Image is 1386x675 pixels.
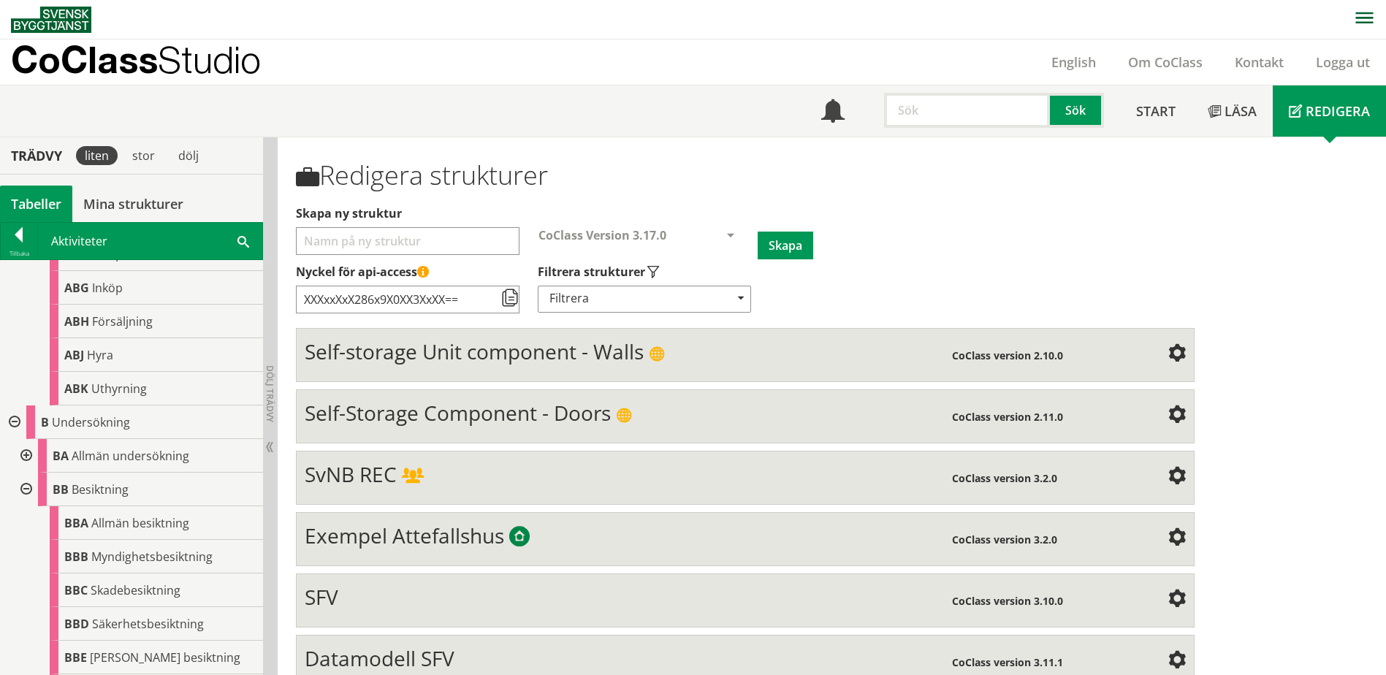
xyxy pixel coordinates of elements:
[1273,85,1386,137] a: Redigera
[821,101,845,124] span: Notifikationer
[53,481,69,497] span: BB
[64,280,89,296] span: ABG
[64,515,88,531] span: BBA
[1112,53,1219,71] a: Om CoClass
[123,146,164,165] div: stor
[64,381,88,397] span: ABK
[305,337,644,365] span: Self-storage Unit component - Walls
[538,264,750,280] label: Välj vilka typer av strukturer som ska visas i din strukturlista
[296,264,1194,280] label: Nyckel till åtkomststruktur via API (kräver API-licensabonnemang)
[1225,102,1257,120] span: Läsa
[1050,93,1104,128] button: Sök
[264,365,276,422] span: Dölj trädvy
[1168,591,1186,609] span: Inställningar
[91,582,180,598] span: Skadebesiktning
[952,348,1063,362] span: CoClass version 2.10.0
[884,93,1050,128] input: Sök
[952,533,1057,546] span: CoClass version 3.2.0
[538,227,666,243] span: CoClass Version 3.17.0
[1120,85,1192,137] a: Start
[92,280,123,296] span: Inköp
[64,616,89,632] span: BBD
[64,313,89,329] span: ABH
[52,414,130,430] span: Undersökning
[91,381,147,397] span: Uthyrning
[87,347,113,363] span: Hyra
[1219,53,1300,71] a: Kontakt
[952,410,1063,424] span: CoClass version 2.11.0
[952,655,1063,669] span: CoClass version 3.11.1
[90,649,240,666] span: [PERSON_NAME] besiktning
[91,549,213,565] span: Myndighetsbesiktning
[41,414,49,430] span: B
[72,448,189,464] span: Allmän undersökning
[72,186,194,222] a: Mina strukturer
[1168,346,1186,363] span: Inställningar
[417,267,429,278] span: Denna API-nyckel ger åtkomst till alla strukturer som du har skapat eller delat med dig av. Håll ...
[1,248,37,259] div: Tillbaka
[237,233,249,248] span: Sök i tabellen
[509,527,530,548] span: Byggtjänsts exempelstrukturer
[527,227,758,264] div: Välj CoClass-version för att skapa en ny struktur
[1168,468,1186,486] span: Inställningar
[64,549,88,565] span: BBB
[11,51,261,68] p: CoClass
[296,286,519,313] input: Nyckel till åtkomststruktur via API (kräver API-licensabonnemang)
[170,146,207,165] div: dölj
[64,582,88,598] span: BBC
[64,649,87,666] span: BBE
[296,160,1194,191] h1: Redigera strukturer
[1035,53,1112,71] a: English
[53,448,69,464] span: BA
[1306,102,1370,120] span: Redigera
[1300,53,1386,71] a: Logga ut
[402,469,424,485] span: Delad struktur
[76,146,118,165] div: liten
[38,223,262,259] div: Aktiviteter
[305,399,611,427] span: Self-Storage Component - Doors
[952,594,1063,608] span: CoClass version 3.10.0
[92,616,204,632] span: Säkerhetsbesiktning
[296,227,519,255] input: Välj ett namn för att skapa en ny struktur Välj vilka typer av strukturer som ska visas i din str...
[501,290,519,308] span: Kopiera
[305,583,338,611] span: SFV
[1192,85,1273,137] a: Läsa
[305,460,397,488] span: SvNB REC
[952,471,1057,485] span: CoClass version 3.2.0
[1168,407,1186,424] span: Inställningar
[11,39,292,85] a: CoClassStudio
[538,286,751,313] div: Filtrera
[91,515,189,531] span: Allmän besiktning
[616,408,632,424] span: Publik struktur
[72,481,129,497] span: Besiktning
[11,7,91,33] img: Svensk Byggtjänst
[649,346,665,362] span: Publik struktur
[158,38,261,81] span: Studio
[92,313,153,329] span: Försäljning
[1168,530,1186,547] span: Inställningar
[305,522,504,549] span: Exempel Attefallshus
[1168,652,1186,670] span: Inställningar
[3,148,70,164] div: Trädvy
[296,205,1194,221] label: Välj ett namn för att skapa en ny struktur
[305,644,454,672] span: Datamodell SFV
[758,232,813,259] button: Skapa
[64,347,84,363] span: ABJ
[1136,102,1176,120] span: Start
